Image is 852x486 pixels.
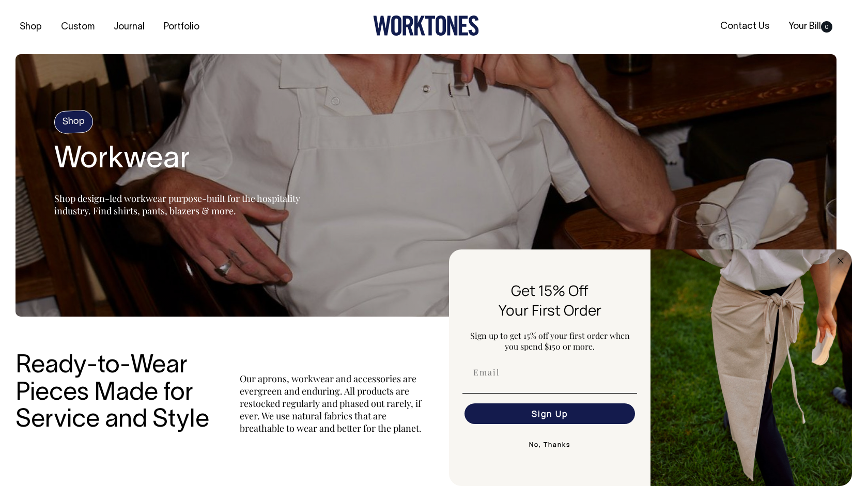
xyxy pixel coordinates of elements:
[160,19,204,36] a: Portfolio
[821,21,832,33] span: 0
[650,249,852,486] img: 5e34ad8f-4f05-4173-92a8-ea475ee49ac9.jpeg
[16,19,46,36] a: Shop
[16,353,217,434] h3: Ready-to-Wear Pieces Made for Service and Style
[784,18,836,35] a: Your Bill0
[54,109,94,134] h4: Shop
[499,300,601,320] span: Your First Order
[57,19,99,36] a: Custom
[462,393,637,394] img: underline
[464,362,635,383] input: Email
[470,330,630,352] span: Sign up to get 15% off your first order when you spend $150 or more.
[511,280,588,300] span: Get 15% Off
[834,255,847,267] button: Close dialog
[54,144,313,177] h2: Workwear
[716,18,773,35] a: Contact Us
[54,192,300,217] span: Shop design-led workwear purpose-built for the hospitality industry. Find shirts, pants, blazers ...
[110,19,149,36] a: Journal
[462,434,637,455] button: No, Thanks
[449,249,852,486] div: FLYOUT Form
[240,372,426,434] p: Our aprons, workwear and accessories are evergreen and enduring. All products are restocked regul...
[464,403,635,424] button: Sign Up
